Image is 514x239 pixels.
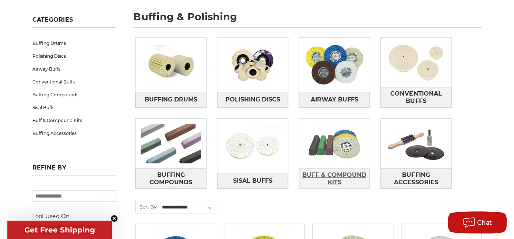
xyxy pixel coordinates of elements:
[217,92,288,108] a: Polishing Discs
[448,211,507,233] button: Chat
[299,119,370,169] img: Buff & Compound Kits
[135,201,158,212] label: Sort By:
[381,168,451,189] a: Buffing Accessories
[32,16,116,28] h5: Categories
[135,40,206,90] img: Buffing Drums
[32,75,116,88] a: Conventional Buffs
[32,101,116,114] a: Sisal Buffs
[32,164,116,175] h5: Refine by
[135,92,206,108] a: Buffing Drums
[381,88,451,108] a: Conventional Buffs
[477,219,492,226] span: Chat
[217,173,288,189] a: Sisal Buffs
[7,221,112,239] div: Get Free ShippingClose teaser
[217,40,288,90] img: Polishing Discs
[24,225,95,234] span: Get Free Shipping
[381,38,451,88] img: Conventional Buffs
[32,63,116,75] a: Airway Buffs
[233,175,272,187] span: Sisal Buffs
[310,93,358,106] span: Airway Buffs
[381,119,451,169] img: Buffing Accessories
[217,121,288,171] img: Sisal Buffs
[32,50,116,63] a: Polishing Discs
[32,212,116,221] h5: Tool Used On
[133,12,482,28] h1: buffing & polishing
[299,92,370,108] a: Airway Buffs
[144,93,197,106] span: Buffing Drums
[32,114,116,127] a: Buff & Compound Kits
[32,37,116,50] a: Buffing Drums
[135,168,206,189] a: Buffing Compounds
[225,93,280,106] span: Polishing Discs
[299,168,370,189] a: Buff & Compound Kits
[136,169,206,189] span: Buffing Compounds
[135,119,206,169] img: Buffing Compounds
[110,215,118,222] button: Close teaser
[381,88,451,107] span: Conventional Buffs
[161,202,216,213] select: Sort By:
[32,88,116,101] a: Buffing Compounds
[299,169,369,189] span: Buff & Compound Kits
[299,40,370,90] img: Airway Buffs
[32,127,116,140] a: Buffing Accessories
